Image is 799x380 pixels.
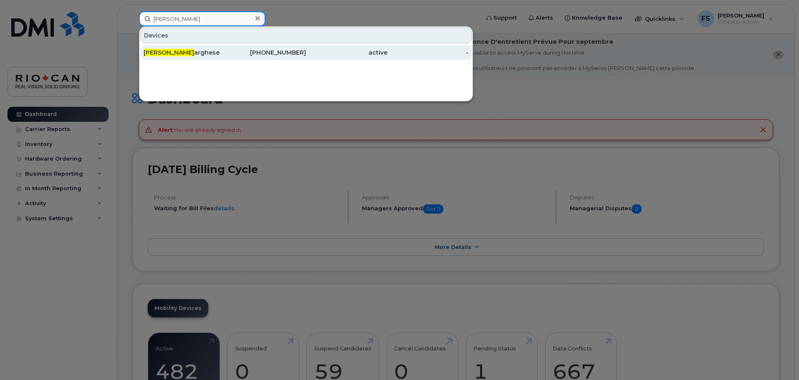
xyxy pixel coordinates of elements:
[387,48,469,57] div: -
[306,48,387,57] div: active
[144,49,194,56] span: [PERSON_NAME]
[140,28,472,43] div: Devices
[225,48,306,57] div: [PHONE_NUMBER]
[140,45,472,60] a: [PERSON_NAME]arghese[PHONE_NUMBER]active-
[144,48,225,57] div: arghese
